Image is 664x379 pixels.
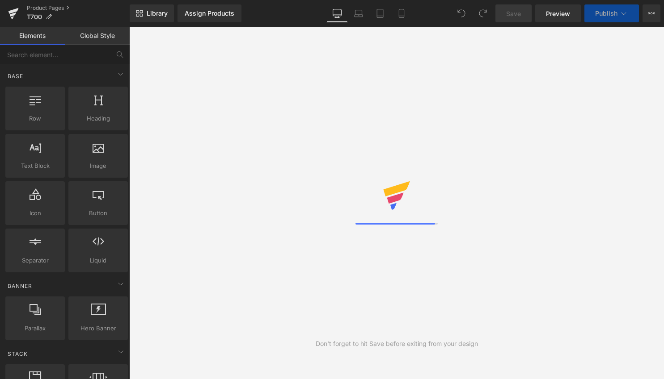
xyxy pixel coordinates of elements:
button: Publish [584,4,639,22]
span: Stack [7,350,29,358]
span: T700 [27,13,42,21]
a: New Library [130,4,174,22]
span: Heading [71,114,125,123]
span: Image [71,161,125,171]
span: Icon [8,208,62,218]
a: Global Style [65,27,130,45]
span: Save [506,9,521,18]
span: Liquid [71,256,125,265]
span: Library [147,9,168,17]
span: Row [8,114,62,123]
a: Tablet [369,4,391,22]
a: Product Pages [27,4,130,12]
span: Banner [7,282,33,290]
span: Base [7,72,24,80]
a: Preview [535,4,581,22]
span: Hero Banner [71,324,125,333]
span: Separator [8,256,62,265]
a: Desktop [326,4,348,22]
button: Undo [453,4,470,22]
span: Button [71,208,125,218]
span: Publish [595,10,617,17]
div: Assign Products [185,10,234,17]
span: Parallax [8,324,62,333]
span: Text Block [8,161,62,171]
div: Don't forget to hit Save before exiting from your design [316,339,478,349]
button: Redo [474,4,492,22]
a: Mobile [391,4,412,22]
a: Laptop [348,4,369,22]
button: More [643,4,660,22]
span: Preview [546,9,570,18]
